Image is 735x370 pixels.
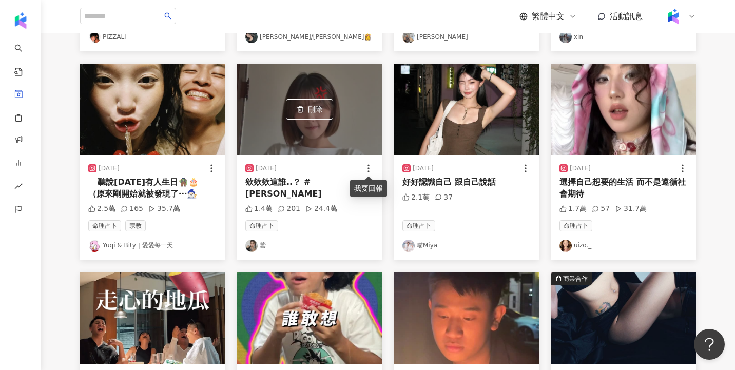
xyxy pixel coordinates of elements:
[563,274,588,284] div: 商業合作
[402,240,415,252] img: KOL Avatar
[14,176,23,199] span: rise
[88,31,217,43] a: KOL AvatarPIZZALI
[402,177,531,188] div: 好好認識自己 跟自己說話
[435,192,453,203] div: 37
[350,180,387,197] div: 我要回報
[402,192,430,203] div: 2.1萬
[592,204,610,214] div: 57
[559,240,572,252] img: KOL Avatar
[413,164,434,173] div: [DATE]
[164,12,171,20] span: search
[245,31,374,43] a: KOL Avatar[PERSON_NAME]/[PERSON_NAME]👸
[99,164,120,173] div: [DATE]
[237,272,382,364] img: post-image
[559,204,587,214] div: 1.7萬
[694,329,725,360] iframe: Help Scout Beacon - Open
[394,272,539,364] img: post-image
[402,31,415,43] img: KOL Avatar
[559,31,688,43] a: KOL Avatarxin
[245,240,258,252] img: KOL Avatar
[88,240,101,252] img: KOL Avatar
[245,177,374,200] div: 欸欸欸這誰..？ #[PERSON_NAME]
[559,240,688,252] a: KOL Avataruizo._
[615,204,647,214] div: 31.7萬
[121,204,143,214] div: 165
[80,64,225,155] img: post-image
[402,220,435,231] span: 命理占卜
[305,204,337,214] div: 24.4萬
[245,204,273,214] div: 1.4萬
[278,204,300,214] div: 201
[559,31,572,43] img: KOL Avatar
[237,64,382,155] div: post-image刪除
[88,177,217,200] div: ⠀ 聽說[DATE]有人生日🧌🎂 （原來剛開始就被發現了⋯🧙🏻‍♂️
[664,7,683,26] img: Kolr%20app%20icon%20%281%29.png
[559,220,592,231] span: 命理占卜
[286,99,333,120] button: 刪除
[559,177,688,200] div: 選擇自己想要的生活 而不是遵循社會期待
[245,240,374,252] a: KOL Avatar蕓
[402,240,531,252] a: KOL Avatar喵Miya
[12,12,29,29] img: logo icon
[532,11,565,22] span: 繁體中文
[256,164,277,173] div: [DATE]
[88,31,101,43] img: KOL Avatar
[402,31,531,43] a: KOL Avatar[PERSON_NAME]
[125,220,146,231] span: 宗教
[570,164,591,173] div: [DATE]
[14,37,35,77] a: search
[88,204,115,214] div: 2.5萬
[551,272,696,364] div: post-image商業合作
[80,272,225,364] img: post-image
[551,64,696,155] img: post-image
[148,204,180,214] div: 35.7萬
[610,11,643,21] span: 活動訊息
[88,240,217,252] a: KOL AvatarYuqi & Bity｜愛愛每一天
[551,272,696,364] img: post-image
[245,220,278,231] span: 命理占卜
[245,31,258,43] img: KOL Avatar
[308,105,322,113] span: 刪除
[88,220,121,231] span: 命理占卜
[394,64,539,155] img: post-image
